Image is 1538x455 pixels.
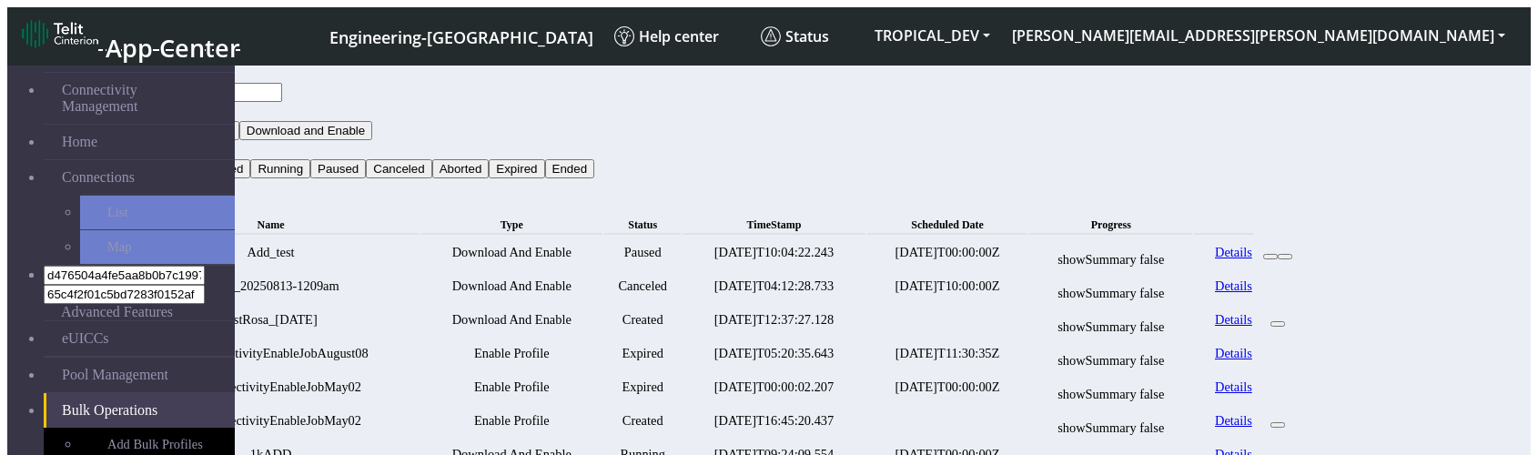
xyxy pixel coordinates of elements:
td: Created [604,304,681,336]
td: Expired [604,371,681,403]
span: TimeStamp [747,218,802,231]
a: Details [1215,379,1252,395]
span: Map [107,239,131,255]
a: Details [1215,245,1252,260]
app-progress: showSummary false [1057,319,1164,334]
a: Details [1215,312,1252,328]
a: Details [1215,278,1252,294]
td: [DATE]T16:45:20.437 [683,405,865,437]
td: [DATE]T10:04:22.243 [683,237,865,268]
a: Help center [607,19,754,54]
span: Status [628,218,657,231]
td: Download And Enable [420,237,602,268]
button: Ended [545,159,595,178]
a: List [80,196,235,229]
td: Enable Profile [420,371,602,403]
a: Your current platform instance [329,19,592,53]
td: [DATE]T05:20:35.643 [683,338,865,369]
td: [DATE]T00:00:02.207 [683,371,865,403]
span: Name [258,218,285,231]
td: [DATE]T10:00:00Z [867,270,1027,302]
td: testRosa_[DATE] [123,304,419,336]
div: Bulk Operations [121,197,1303,214]
td: Canceled [604,270,681,302]
td: TestConnectivityEnableJobMay02 [123,371,419,403]
span: Progress [1091,218,1131,231]
td: [DATE]T04:12:28.733 [683,270,865,302]
span: App Center [106,31,240,65]
a: Connectivity Management [44,73,235,124]
span: Scheduled Date [911,218,984,231]
td: Enable Profile [420,338,602,369]
button: Running [250,159,310,178]
td: TestConnectivityEnableJobAugust08 [123,338,419,369]
button: Download and Enable [239,121,372,140]
app-progress: showSummary false [1057,387,1164,401]
a: Home [44,125,235,159]
td: TestConnectivityEnableJobMay02 [123,405,419,437]
span: Advanced Features [61,304,173,320]
a: Status [754,19,864,54]
img: status.svg [761,26,781,46]
td: Created [604,405,681,437]
td: Paused [604,237,681,268]
a: Details [1215,346,1252,361]
a: Pool Management [44,358,235,392]
td: Add_test [123,237,419,268]
td: [DATE]T11:30:35Z [867,338,1027,369]
button: [PERSON_NAME][EMAIL_ADDRESS][PERSON_NAME][DOMAIN_NAME] [1001,19,1516,52]
td: [DATE]T12:37:27.128 [683,304,865,336]
span: Engineering-[GEOGRAPHIC_DATA] [329,26,593,48]
td: [DATE]T00:00:00Z [867,371,1027,403]
span: Help center [614,26,719,46]
a: Map [80,230,235,264]
a: eUICCs [44,321,235,356]
button: Canceled [366,159,431,178]
button: Expired [489,159,544,178]
td: Download And Enable [420,304,602,336]
span: Connections [62,169,135,186]
a: App Center [22,15,238,58]
button: TROPICAL_DEV [864,19,1001,52]
button: Paused [310,159,366,178]
a: Details [1215,413,1252,429]
td: TEST_20250813-1209am [123,270,419,302]
app-progress: showSummary false [1057,286,1164,300]
app-progress: showSummary false [1057,252,1164,267]
td: [DATE]T00:00:00Z [867,237,1027,268]
a: Bulk Operations [44,393,235,428]
app-progress: showSummary false [1057,353,1164,368]
span: Bulk Operations [62,402,157,419]
td: Enable Profile [420,405,602,437]
app-progress: showSummary false [1057,420,1164,435]
span: List [107,205,127,220]
img: knowledge.svg [614,26,634,46]
a: Connections [44,160,235,195]
span: Status [761,26,829,46]
span: Type [501,218,523,231]
button: Aborted [432,159,490,178]
td: Download And Enable [420,270,602,302]
td: Expired [604,338,681,369]
img: logo-telit-cinterion-gw-new.png [22,19,98,48]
